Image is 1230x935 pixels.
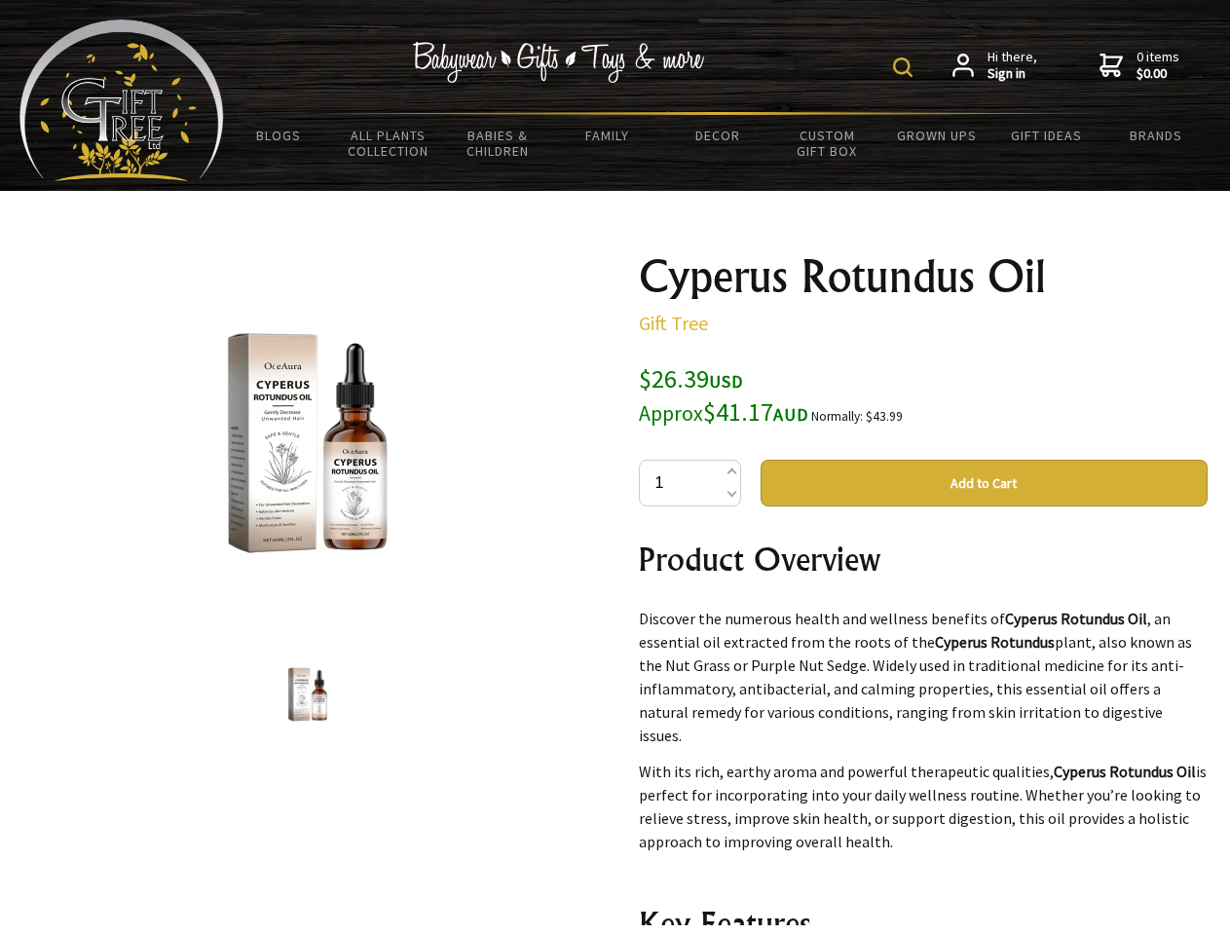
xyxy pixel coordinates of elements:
[662,115,772,156] a: Decor
[1054,762,1196,781] strong: Cyperus Rotundus Oil
[334,115,444,171] a: All Plants Collection
[988,65,1037,83] strong: Sign in
[709,370,743,393] span: USD
[1137,48,1179,83] span: 0 items
[881,115,991,156] a: Grown Ups
[639,311,708,335] a: Gift Tree
[761,460,1208,506] button: Add to Cart
[1100,49,1179,83] a: 0 items$0.00
[224,115,334,156] a: BLOGS
[639,253,1208,300] h1: Cyperus Rotundus Oil
[952,49,1037,83] a: Hi there,Sign in
[893,57,913,77] img: product search
[553,115,663,156] a: Family
[1137,65,1179,83] strong: $0.00
[156,291,460,595] img: Cyperus Rotundus Oil
[773,403,808,426] span: AUD
[639,536,1208,582] h2: Product Overview
[991,115,1101,156] a: Gift Ideas
[772,115,882,171] a: Custom Gift Box
[639,760,1208,853] p: With its rich, earthy aroma and powerful therapeutic qualities, is perfect for incorporating into...
[988,49,1037,83] span: Hi there,
[443,115,553,171] a: Babies & Children
[19,19,224,181] img: Babyware - Gifts - Toys and more...
[639,400,703,427] small: Approx
[811,408,903,425] small: Normally: $43.99
[639,607,1208,747] p: Discover the numerous health and wellness benefits of , an essential oil extracted from the roots...
[935,632,1055,652] strong: Cyperus Rotundus
[1101,115,1211,156] a: Brands
[639,362,808,428] span: $26.39 $41.17
[271,657,345,731] img: Cyperus Rotundus Oil
[1005,609,1147,628] strong: Cyperus Rotundus Oil
[413,42,705,83] img: Babywear - Gifts - Toys & more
